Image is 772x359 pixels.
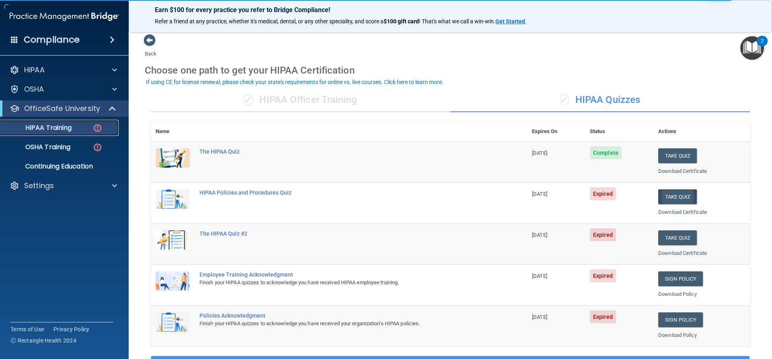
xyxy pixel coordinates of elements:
a: Download Policy [658,332,697,338]
a: Back [145,41,156,57]
img: PMB logo [10,8,119,25]
p: Settings [24,181,54,191]
strong: $100 gift card [384,18,419,25]
p: Continuing Education [5,162,115,170]
th: Expires On [527,122,585,142]
strong: Get Started [495,18,525,25]
div: Choose one path to get your HIPAA Certification [145,59,756,82]
h4: Compliance [24,34,80,45]
p: Earn $100 for every practice you refer to Bridge Compliance! [155,6,746,14]
span: ✓ [244,94,253,106]
th: Status [585,122,653,142]
div: The HIPAA Quiz [199,148,487,155]
span: Ⓒ Rectangle Health 2024 [10,336,76,345]
button: If using CE for license renewal, please check your state's requirements for online vs. live cours... [145,78,445,86]
p: OSHA [24,84,44,94]
a: Download Certificate [658,209,707,215]
span: [DATE] [532,191,547,197]
div: If using CE for license renewal, please check your state's requirements for online vs. live cours... [146,79,443,85]
a: Terms of Use [10,325,44,333]
a: Download Certificate [658,168,707,174]
div: The HIPAA Quiz #2 [199,230,487,237]
div: HIPAA Officer Training [151,88,450,112]
div: Finish your HIPAA quizzes to acknowledge you have received your organization’s HIPAA policies. [199,319,487,328]
span: Refer a friend at any practice, whether it's medical, dental, or any other speciality, and score a [155,18,384,25]
span: Complete [590,146,622,159]
a: HIPAA [10,65,117,75]
span: ! That's what we call a win-win. [419,18,495,25]
p: HIPAA Training [5,124,72,132]
button: Take Quiz [658,230,697,245]
span: Expired [590,187,616,200]
button: Take Quiz [658,189,697,204]
a: Sign Policy [658,271,703,286]
a: OfficeSafe University [10,104,117,113]
img: danger-circle.6113f641.png [92,142,103,152]
a: Settings [10,181,117,191]
span: ✓ [560,94,569,106]
button: Open Resource Center, 2 new notifications [740,36,764,60]
span: [DATE] [532,150,547,156]
div: Policies Acknowledgment [199,312,487,319]
a: OSHA [10,84,117,94]
div: Employee Training Acknowledgment [199,271,487,278]
span: Expired [590,269,616,282]
span: [DATE] [532,232,547,238]
button: Take Quiz [658,148,697,163]
a: Download Certificate [658,250,707,256]
div: Finish your HIPAA quizzes to acknowledge you have received HIPAA employee training. [199,278,487,287]
div: HIPAA Quizzes [450,88,750,112]
img: danger-circle.6113f641.png [92,123,103,133]
th: Actions [653,122,750,142]
div: 2 [761,41,764,51]
span: [DATE] [532,273,547,279]
a: Sign Policy [658,312,703,327]
p: HIPAA [24,65,45,75]
a: Privacy Policy [53,325,90,333]
a: Download Policy [658,291,697,297]
span: Expired [590,228,616,241]
p: OfficeSafe University [24,104,100,113]
div: HIPAA Policies and Procedures Quiz [199,189,487,196]
p: OSHA Training [5,143,70,151]
th: Name [151,122,195,142]
span: [DATE] [532,314,547,320]
a: Get Started [495,18,526,25]
span: Expired [590,310,616,323]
